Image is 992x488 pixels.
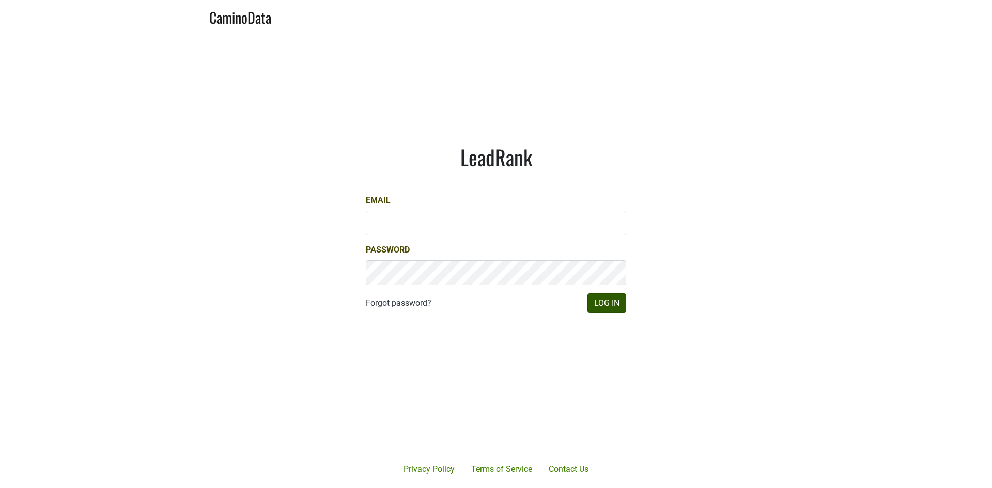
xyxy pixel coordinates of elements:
a: Forgot password? [366,297,431,309]
a: CaminoData [209,4,271,28]
label: Password [366,244,410,256]
a: Contact Us [540,459,597,480]
h1: LeadRank [366,145,626,169]
a: Terms of Service [463,459,540,480]
a: Privacy Policy [395,459,463,480]
label: Email [366,194,391,207]
button: Log In [587,293,626,313]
